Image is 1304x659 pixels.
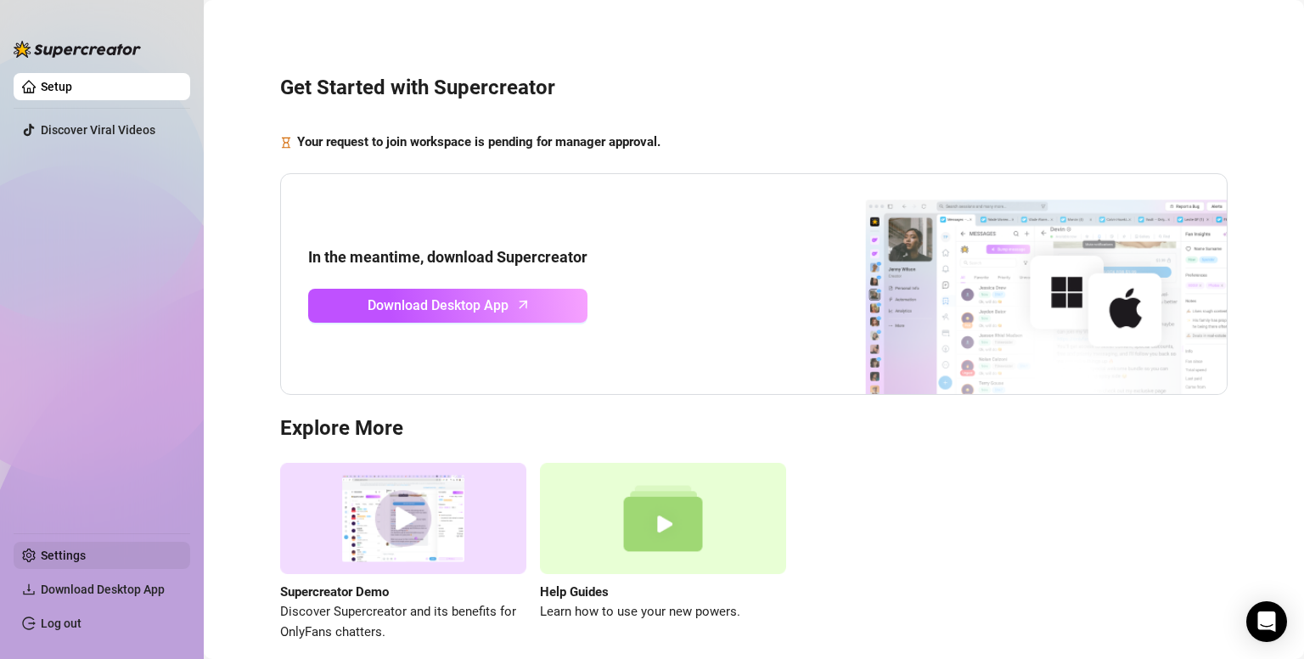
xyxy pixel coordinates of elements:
span: Download Desktop App [368,295,509,316]
h3: Explore More [280,415,1228,442]
a: Help GuidesLearn how to use your new powers. [540,463,786,642]
h3: Get Started with Supercreator [280,75,1228,102]
div: Open Intercom Messenger [1246,601,1287,642]
span: Discover Supercreator and its benefits for OnlyFans chatters. [280,602,526,642]
a: Supercreator DemoDiscover Supercreator and its benefits for OnlyFans chatters. [280,463,526,642]
span: Learn how to use your new powers. [540,602,786,622]
span: arrow-up [514,295,533,314]
a: Log out [41,617,81,630]
span: download [22,583,36,596]
img: logo-BBDzfeDw.svg [14,41,141,58]
strong: Supercreator Demo [280,584,389,600]
a: Setup [41,80,72,93]
img: help guides [540,463,786,574]
img: download app [802,174,1227,395]
a: Download Desktop Apparrow-up [308,289,587,323]
span: hourglass [280,132,292,153]
a: Settings [41,549,86,562]
a: Discover Viral Videos [41,123,155,137]
span: Download Desktop App [41,583,165,596]
strong: Your request to join workspace is pending for manager approval. [297,134,660,149]
strong: In the meantime, download Supercreator [308,248,587,266]
strong: Help Guides [540,584,609,600]
img: supercreator demo [280,463,526,574]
